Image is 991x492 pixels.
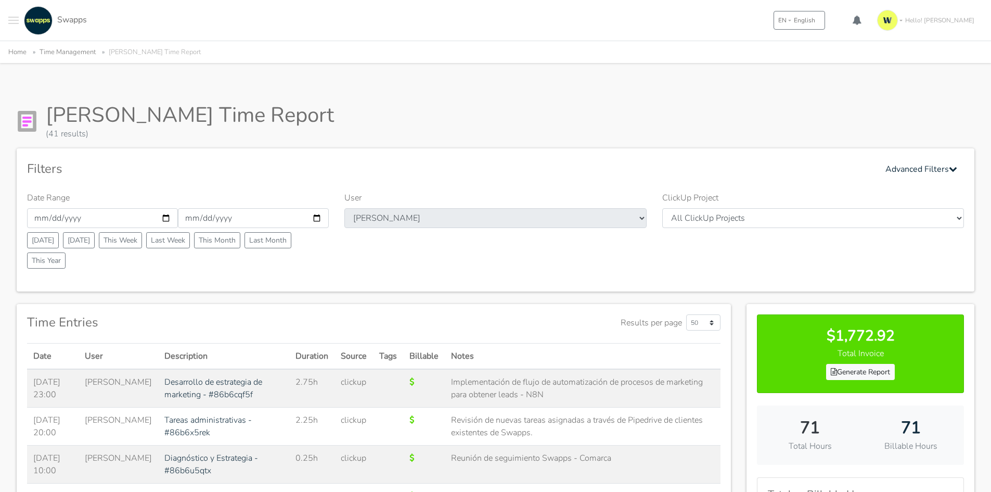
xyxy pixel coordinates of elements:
[905,16,974,25] span: Hello! [PERSON_NAME]
[334,408,373,446] td: clickup
[164,376,262,400] a: Desarrollo de estrategia de marketing - #86b6cqf5f
[879,159,964,179] button: Advanced Filters
[164,414,252,438] a: Tareas administrativas - #86b6x5rek
[774,11,825,30] button: ENEnglish
[79,344,158,370] th: User
[768,327,953,345] h3: $1,772.92
[868,418,954,438] h2: 71
[767,418,853,438] h2: 71
[99,232,142,248] button: This Week
[146,232,190,248] button: Last Week
[27,161,62,176] h4: Filters
[289,446,334,484] td: 0.25h
[27,315,98,330] h4: Time Entries
[17,111,37,132] img: Report Icon
[445,369,720,408] td: Implementación de flujo de automatización de procesos de marketing para obtener leads - N8N
[8,47,27,57] a: Home
[334,344,373,370] th: Source
[373,344,403,370] th: Tags
[794,16,815,25] span: English
[79,408,158,446] td: [PERSON_NAME]
[57,14,87,26] span: Swapps
[662,192,718,204] label: ClickUp Project
[27,192,70,204] label: Date Range
[445,344,720,370] th: Notes
[46,103,334,128] h1: [PERSON_NAME] Time Report
[289,344,334,370] th: Duration
[768,347,953,360] p: Total Invoice
[79,446,158,484] td: [PERSON_NAME]
[27,408,79,446] td: [DATE] 20:00
[334,446,373,484] td: clickup
[98,46,201,58] li: [PERSON_NAME] Time Report
[767,440,853,452] p: Total Hours
[27,369,79,408] td: [DATE] 23:00
[445,446,720,484] td: Reunión de seguimiento Swapps - Comarca
[27,232,59,248] button: [DATE]
[334,369,373,408] td: clickup
[27,344,79,370] th: Date
[445,408,720,446] td: Revisión de nuevas tareas asignadas a través de Pipedrive de clientes existentes de Swapps.
[826,364,895,380] a: Generate Report
[403,344,445,370] th: Billable
[79,369,158,408] td: [PERSON_NAME]
[8,6,19,35] button: Toggle navigation menu
[344,192,362,204] label: User
[289,408,334,446] td: 2.25h
[868,440,954,452] p: Billable Hours
[877,10,898,31] img: isotipo-3-3e143c57.png
[27,253,66,269] button: This Year
[40,47,96,57] a: Time Management
[194,232,240,248] button: This Month
[24,6,53,35] img: swapps-linkedin-v2.jpg
[63,232,95,248] button: [DATE]
[289,369,334,408] td: 2.75h
[244,232,291,248] button: Last Month
[164,452,258,476] a: Diagnóstico y Estrategia - #86b6u5qtx
[158,344,289,370] th: Description
[21,6,87,35] a: Swapps
[621,317,682,329] label: Results per page
[873,6,983,35] a: Hello! [PERSON_NAME]
[46,128,334,140] div: (41 results)
[27,446,79,484] td: [DATE] 10:00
